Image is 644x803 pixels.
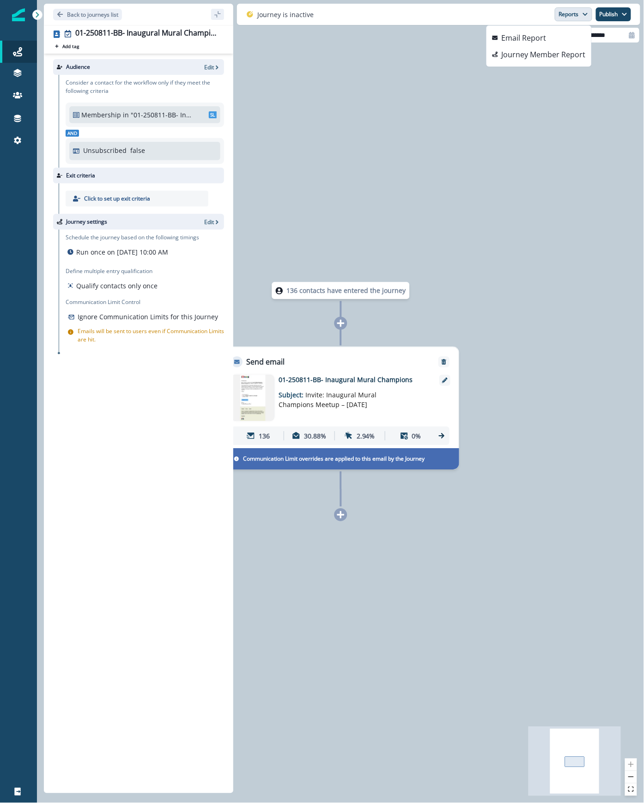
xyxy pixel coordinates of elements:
p: 2.94% [357,431,375,441]
img: Inflection [12,8,25,21]
p: 01-250811-BB- Inaugural Mural Champions [279,375,426,385]
p: Journey settings [66,218,107,226]
button: Edit [204,218,220,226]
button: zoom out [625,771,637,784]
div: 136 contacts have entered the journey [252,282,430,299]
p: Unsubscribed [83,146,127,155]
button: sidebar collapse toggle [211,9,224,20]
img: email asset unavailable [231,375,274,421]
p: Journey Member Report [502,49,586,60]
div: Send emailRemoveemail asset unavailable01-250811-BB- Inaugural Mural ChampionsSubject: Invite: In... [222,347,459,470]
p: Exit criteria [66,171,95,180]
div: 01-250811-BB- Inaugural Mural Champions [75,29,220,39]
p: Define multiple entry qualification [66,267,159,275]
button: Remove [437,359,451,365]
p: in [123,110,129,120]
p: Click to set up exit criteria [84,195,150,203]
p: Run once on [DATE] 10:00 AM [76,247,168,257]
p: Back to journeys list [67,11,118,18]
p: Emails will be sent to users even if Communication Limits are hit. [78,327,224,344]
span: And [66,130,79,137]
p: "01-250811-BB- Inaugural Mural Champions - Audience List" [131,110,193,120]
span: SL [209,111,217,118]
p: Journey is inactive [257,10,314,19]
button: Add tag [53,43,81,50]
p: Communication Limit Control [66,298,224,306]
span: Invite: Inaugural Mural Champions Meetup – [DATE] [279,391,377,409]
p: Edit [204,218,214,226]
p: Edit [204,63,214,71]
p: Ignore Communication Limits for this Journey [78,312,218,322]
p: Communication Limit overrides are applied to this email by the Journey [243,455,425,463]
button: Go back [53,9,122,20]
p: 136 contacts have entered the journey [287,286,406,296]
button: Publish [596,7,631,21]
p: Send email [246,357,285,368]
p: Subject: [279,385,394,410]
p: Qualify contacts only once [76,281,158,291]
p: 30.88% [304,431,326,441]
p: Membership [81,110,121,120]
p: Consider a contact for the workflow only if they meet the following criteria [66,79,224,95]
p: Add tag [62,43,79,49]
p: 136 [259,431,270,441]
p: Audience [66,63,90,71]
p: false [130,146,145,155]
p: 0% [412,431,421,441]
p: Schedule the journey based on the following timings [66,233,199,242]
p: Email Report [502,32,547,43]
button: Edit [204,63,220,71]
button: Reports [555,7,592,21]
button: fit view [625,784,637,796]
